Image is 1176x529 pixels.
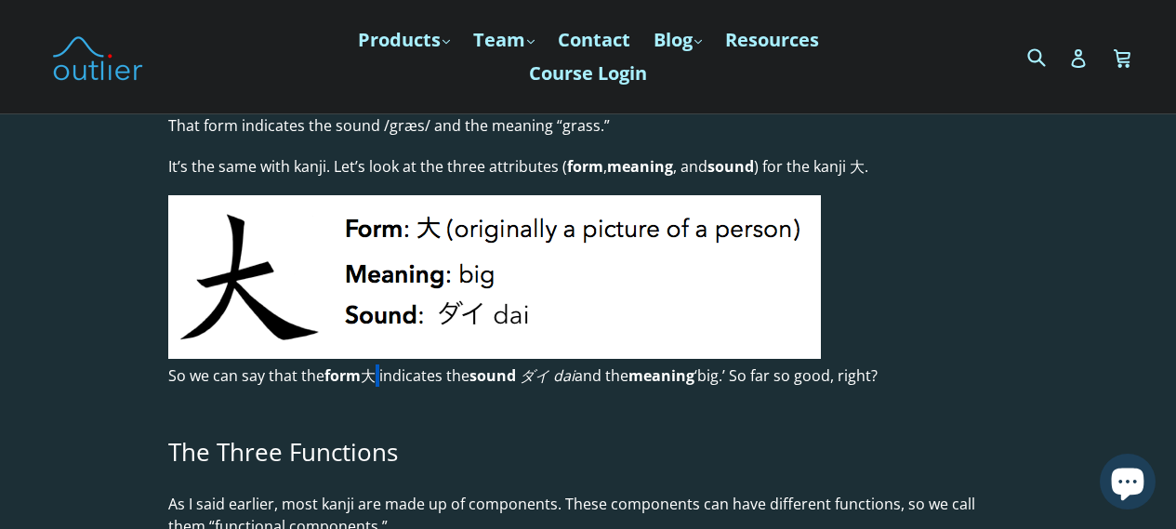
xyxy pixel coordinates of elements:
h3: The Three Functions [168,438,1008,467]
a: Blog [644,23,711,57]
a: Products [349,23,459,57]
img: da [168,195,821,359]
strong: meaning [607,156,673,177]
a: Team [464,23,544,57]
strong: sound [707,156,754,177]
p: It’s the same with kanji. Let’s look at the three attributes ( , , and ) for the kanji 大. [168,155,1008,178]
input: Search [1023,37,1074,75]
img: Outlier Linguistics [51,30,144,84]
a: Contact [548,23,640,57]
a: Course Login [520,57,656,90]
p: So we can say that the 大 indicates the and the ‘big.’ So far so good, right? [168,364,1008,387]
em: ダイ dai [520,365,575,386]
p: That form indicates the sound /græs/ and the meaning “grass.” [168,114,1008,137]
strong: sound [469,365,516,386]
inbox-online-store-chat: Shopify online store chat [1094,454,1161,514]
strong: meaning [628,365,694,386]
a: Resources [716,23,828,57]
strong: form [567,156,603,177]
strong: form [324,365,361,386]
